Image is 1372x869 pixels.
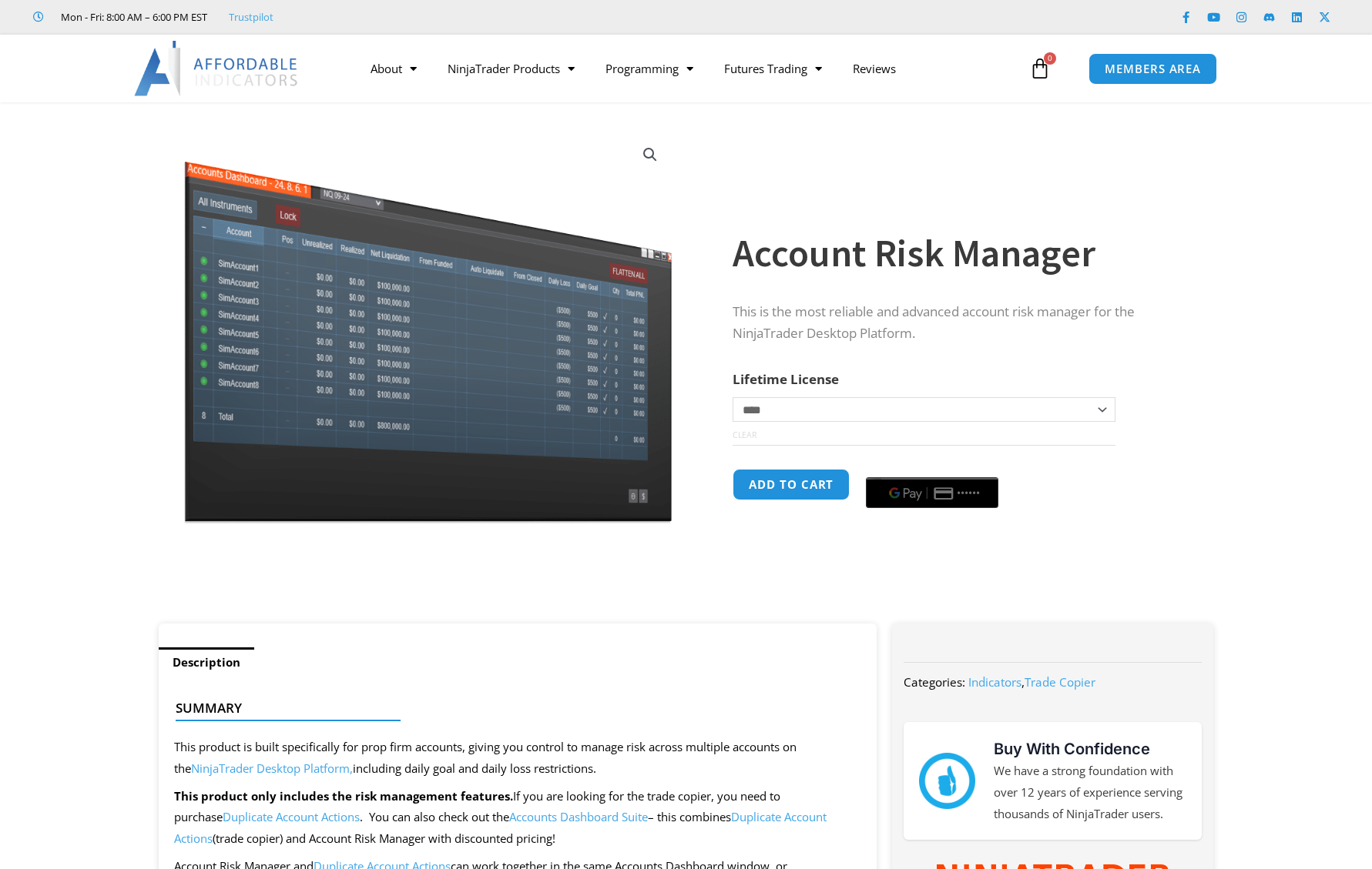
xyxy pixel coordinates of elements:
[1044,52,1056,65] span: 0
[509,809,648,824] a: Accounts Dashboard Suite
[994,737,1186,760] h3: Buy With Confidence
[733,370,839,388] label: Lifetime License
[733,226,1182,280] h1: Account Risk Manager
[994,760,1186,825] p: We have a strong foundation with over 12 years of experience serving thousands of NinjaTrader users.
[968,674,1021,690] a: Indicators
[355,51,1025,86] nav: Menu
[863,466,1001,468] iframe: Secure payment input frame
[968,674,1095,690] span: ,
[1025,674,1095,690] a: Trade Copier
[180,129,676,523] img: Screenshot 2024-08-26 15462845454
[355,51,432,86] a: About
[191,760,353,776] a: NinjaTrader Desktop Platform,
[174,788,513,804] strong: This product only includes the risk management features.
[837,51,911,86] a: Reviews
[223,809,360,824] a: Duplicate Account Actions
[134,41,300,96] img: LogoAI | Affordable Indicators – NinjaTrader
[174,786,862,851] p: If you are looking for the trade copier, you need to purchase . You can also check out the – this...
[866,477,998,508] button: Buy with GPay
[1089,53,1217,85] a: MEMBERS AREA
[229,8,273,26] a: Trustpilot
[919,753,974,808] img: mark thumbs good 43913 | Affordable Indicators – NinjaTrader
[57,8,207,26] span: Mon - Fri: 8:00 AM – 6:00 PM EST
[636,141,664,169] a: View full-screen image gallery
[590,51,709,86] a: Programming
[176,700,848,716] h4: Summary
[1105,63,1201,75] span: MEMBERS AREA
[904,674,965,690] span: Categories:
[1006,46,1074,91] a: 0
[733,429,756,440] a: Clear options
[432,51,590,86] a: NinjaTrader Products
[159,647,254,677] a: Description
[174,737,862,780] p: This product is built specifically for prop firm accounts, giving you control to manage risk acro...
[958,488,981,499] text: ••••••
[733,469,850,500] button: Add to cart
[709,51,837,86] a: Futures Trading
[733,301,1182,346] p: This is the most reliable and advanced account risk manager for the NinjaTrader Desktop Platform.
